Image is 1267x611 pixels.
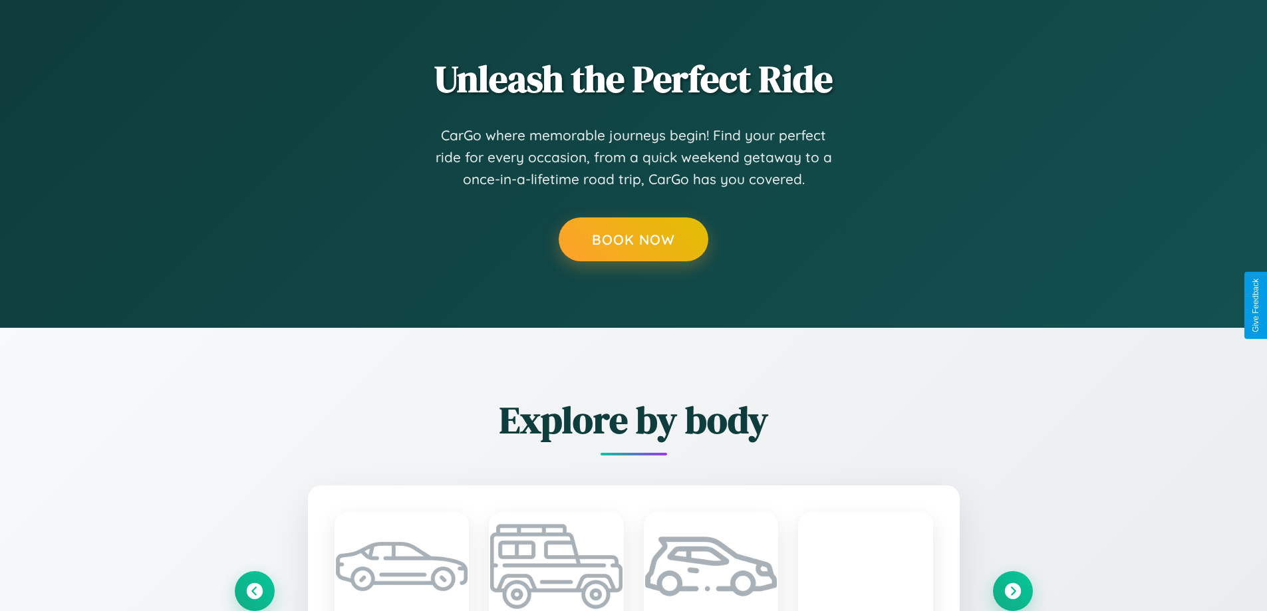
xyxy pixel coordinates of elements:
[434,124,833,191] p: CarGo where memorable journeys begin! Find your perfect ride for every occasion, from a quick wee...
[235,394,1033,445] h2: Explore by body
[1251,279,1260,332] div: Give Feedback
[235,53,1033,104] h2: Unleash the Perfect Ride
[559,217,708,261] button: Book Now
